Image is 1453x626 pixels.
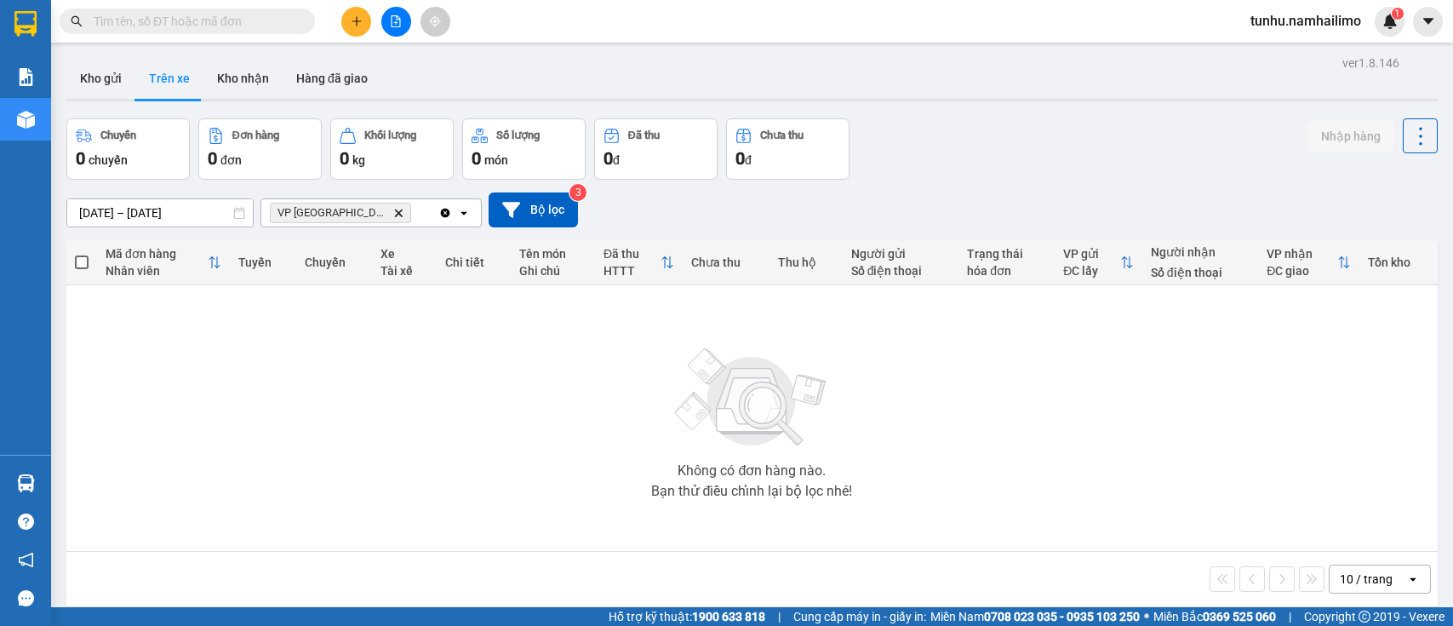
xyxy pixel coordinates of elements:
[1340,571,1393,588] div: 10 / trang
[793,607,926,626] span: Cung cấp máy in - giấy in:
[381,7,411,37] button: file-add
[1413,7,1443,37] button: caret-down
[100,129,136,141] div: Chuyến
[604,247,661,261] div: Đã thu
[726,118,849,180] button: Chưa thu0đ
[489,192,578,227] button: Bộ lọc
[1258,240,1359,285] th: Toggle SortBy
[67,199,253,227] input: Select a date range.
[330,118,454,180] button: Khối lượng0kg
[1394,8,1400,20] span: 1
[1289,607,1291,626] span: |
[415,204,416,221] input: Selected VP chợ Mũi Né.
[609,607,765,626] span: Hỗ trợ kỹ thuật:
[1237,10,1375,32] span: tunhu.namhailimo
[1406,572,1420,586] svg: open
[1267,264,1336,278] div: ĐC giao
[691,256,762,269] div: Chưa thu
[66,58,135,99] button: Kho gửi
[18,514,34,530] span: question-circle
[760,129,804,141] div: Chưa thu
[604,148,613,169] span: 0
[283,58,381,99] button: Hàng đã giao
[1203,610,1276,623] strong: 0369 525 060
[232,129,279,141] div: Đơn hàng
[340,148,349,169] span: 0
[1392,8,1404,20] sup: 1
[735,148,745,169] span: 0
[445,256,502,269] div: Chi tiết
[604,264,661,278] div: HTTT
[352,153,365,167] span: kg
[472,148,481,169] span: 0
[1307,121,1394,152] button: Nhập hàng
[851,247,951,261] div: Người gửi
[462,118,586,180] button: Số lượng0món
[1421,14,1436,29] span: caret-down
[420,7,450,37] button: aim
[651,485,852,498] div: Bạn thử điều chỉnh lại bộ lọc nhé!
[203,58,283,99] button: Kho nhận
[1151,266,1250,279] div: Số điện thoại
[666,338,837,457] img: svg+xml;base64,PHN2ZyBjbGFzcz0ibGlzdC1wbHVnX19zdmciIHhtbG5zPSJodHRwOi8vd3d3LnczLm9yZy8yMDAwL3N2Zy...
[1055,240,1142,285] th: Toggle SortBy
[341,7,371,37] button: plus
[390,15,402,27] span: file-add
[778,256,833,269] div: Thu hộ
[1144,613,1149,620] span: ⚪️
[1151,245,1250,259] div: Người nhận
[569,184,586,201] sup: 3
[1063,247,1120,261] div: VP gửi
[393,208,403,218] svg: Delete
[238,256,288,269] div: Tuyến
[380,247,428,261] div: Xe
[106,264,208,278] div: Nhân viên
[18,590,34,606] span: message
[66,118,190,180] button: Chuyến0chuyến
[1368,256,1429,269] div: Tồn kho
[496,129,540,141] div: Số lượng
[135,58,203,99] button: Trên xe
[94,12,295,31] input: Tìm tên, số ĐT hoặc mã đơn
[17,474,35,492] img: warehouse-icon
[984,610,1140,623] strong: 0708 023 035 - 0935 103 250
[429,15,441,27] span: aim
[613,153,620,167] span: đ
[930,607,1140,626] span: Miền Nam
[594,118,718,180] button: Đã thu0đ
[484,153,508,167] span: món
[967,264,1046,278] div: hóa đơn
[351,15,363,27] span: plus
[1342,54,1399,72] div: ver 1.8.146
[519,264,586,278] div: Ghi chú
[628,129,660,141] div: Đã thu
[380,264,428,278] div: Tài xế
[1153,607,1276,626] span: Miền Bắc
[438,206,452,220] svg: Clear all
[457,206,471,220] svg: open
[1063,264,1120,278] div: ĐC lấy
[71,15,83,27] span: search
[1382,14,1398,29] img: icon-new-feature
[305,256,363,269] div: Chuyến
[220,153,242,167] span: đơn
[851,264,951,278] div: Số điện thoại
[519,247,586,261] div: Tên món
[14,11,37,37] img: logo-vxr
[198,118,322,180] button: Đơn hàng0đơn
[17,111,35,129] img: warehouse-icon
[277,206,386,220] span: VP chợ Mũi Né
[967,247,1046,261] div: Trạng thái
[1359,611,1370,623] span: copyright
[778,607,781,626] span: |
[17,68,35,86] img: solution-icon
[595,240,683,285] th: Toggle SortBy
[89,153,128,167] span: chuyến
[678,464,826,478] div: Không có đơn hàng nào.
[208,148,217,169] span: 0
[97,240,230,285] th: Toggle SortBy
[745,153,752,167] span: đ
[1267,247,1336,261] div: VP nhận
[76,148,85,169] span: 0
[270,203,411,223] span: VP chợ Mũi Né, close by backspace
